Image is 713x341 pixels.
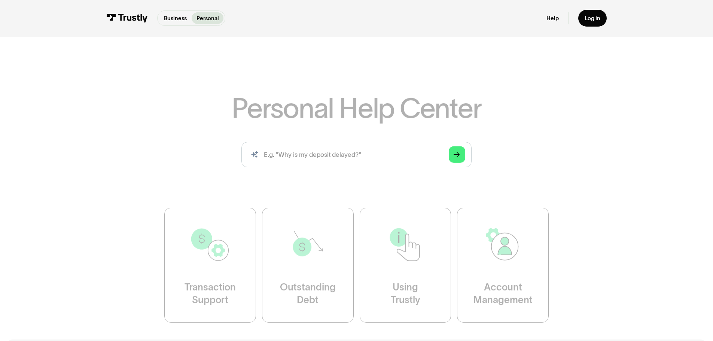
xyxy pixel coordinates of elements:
a: UsingTrustly [360,208,451,323]
div: Using Trustly [390,281,420,307]
a: Personal [192,12,223,24]
input: search [241,142,472,167]
p: Business [164,14,187,22]
div: Account Management [473,281,533,307]
p: Personal [196,14,219,22]
a: OutstandingDebt [262,208,354,323]
a: AccountManagement [457,208,549,323]
a: TransactionSupport [164,208,256,323]
form: Search [241,142,472,167]
div: Outstanding Debt [280,281,336,307]
h1: Personal Help Center [232,94,481,122]
a: Help [546,15,559,22]
a: Business [159,12,191,24]
div: Log in [585,15,600,22]
div: Transaction Support [185,281,236,307]
a: Log in [578,10,607,27]
img: Trustly Logo [106,14,147,22]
